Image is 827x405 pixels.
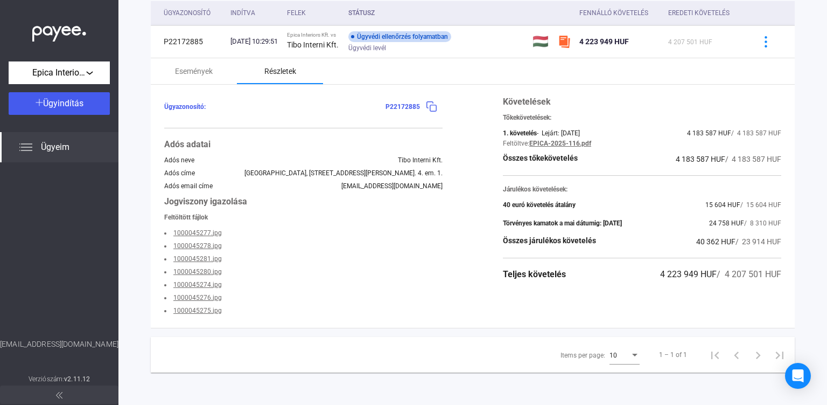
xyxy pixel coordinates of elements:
[503,268,566,281] div: Teljes követelés
[731,129,781,137] span: / 4 183 587 HUF
[560,349,605,362] div: Items per page:
[230,6,279,19] div: Indítva
[32,20,86,42] img: white-payee-white-dot.svg
[503,186,781,193] div: Járulékos követelések:
[503,201,576,209] div: 40 euró követelés átalány
[709,219,744,227] span: 24 758 HUF
[173,294,222,301] a: 1000045276.jpg
[659,348,687,361] div: 1 – 1 of 1
[726,344,747,366] button: Previous page
[36,99,43,106] img: plus-white.svg
[9,61,110,84] button: Epica Interiors Kft.
[785,363,811,389] div: Open Intercom Messenger
[740,201,781,209] span: / 15 604 HUF
[744,219,781,227] span: / 8 310 HUF
[503,219,622,227] div: Törvényes kamatok a mai dátumig: [DATE]
[43,98,83,108] span: Ügyindítás
[64,375,90,383] strong: v2.11.12
[660,269,717,279] span: 4 223 949 HUF
[164,169,195,177] div: Adós címe
[687,129,731,137] span: 4 183 587 HUF
[696,237,735,246] span: 40 362 HUF
[230,6,255,19] div: Indítva
[287,6,306,19] div: Felek
[164,6,222,19] div: Ügyazonosító
[164,214,443,221] div: Feltöltött fájlok
[9,92,110,115] button: Ügyindítás
[747,344,769,366] button: Next page
[558,35,571,48] img: szamlazzhu-mini
[175,65,213,78] div: Események
[173,281,222,289] a: 1000045274.jpg
[56,392,62,399] img: arrow-double-left-grey.svg
[503,95,781,108] div: Követelések
[579,6,648,19] div: Fennálló követelés
[668,38,712,46] span: 4 207 501 HUF
[386,103,420,111] span: P22172885
[426,101,437,112] img: copy-blue
[287,40,339,49] strong: Tibo Interni Kft.
[754,30,777,53] button: more-blue
[503,153,578,166] div: Összes tőkekövetelés
[503,140,529,147] div: Feltöltve:
[528,25,553,58] td: 🇭🇺
[760,36,772,47] img: more-blue
[348,31,451,42] div: Ügyvédi ellenőrzés folyamatban
[264,65,296,78] div: Részletek
[341,182,443,190] div: [EMAIL_ADDRESS][DOMAIN_NAME]
[287,32,340,38] div: Epica Interiors Kft. vs
[173,268,222,276] a: 1000045280.jpg
[164,156,194,164] div: Adós neve
[579,6,660,19] div: Fennálló követelés
[668,6,730,19] div: Eredeti követelés
[173,255,222,263] a: 1000045281.jpg
[609,352,617,359] span: 10
[537,129,580,137] div: - Lejárt: [DATE]
[41,141,69,154] span: Ügyeim
[230,36,279,47] div: [DATE] 10:29:51
[19,141,32,154] img: list.svg
[676,155,725,163] span: 4 183 587 HUF
[529,140,591,147] a: EPICA-2025-116.pdf
[344,1,528,25] th: Státusz
[769,344,790,366] button: Last page
[609,348,640,361] mat-select: Items per page:
[705,201,740,209] span: 15 604 HUF
[32,66,86,79] span: Epica Interiors Kft.
[704,344,726,366] button: First page
[348,42,386,54] span: Ügyvédi levél
[503,114,781,121] div: Tőkekövetelések:
[717,269,781,279] span: / 4 207 501 HUF
[287,6,340,19] div: Felek
[420,95,443,118] button: copy-blue
[503,129,537,137] div: 1. követelés
[244,169,443,177] div: [GEOGRAPHIC_DATA], [STREET_ADDRESS][PERSON_NAME]. 4. em. 1.
[151,25,226,58] td: P22172885
[164,103,206,111] span: Ügyazonosító:
[164,182,213,190] div: Adós email címe
[725,155,781,163] span: / 4 183 587 HUF
[173,307,222,314] a: 1000045275.jpg
[735,237,781,246] span: / 23 914 HUF
[173,229,222,237] a: 1000045277.jpg
[164,6,211,19] div: Ügyazonosító
[398,156,443,164] div: Tibo Interni Kft.
[503,235,596,248] div: Összes járulékos követelés
[164,138,443,151] div: Adós adatai
[164,195,443,208] div: Jogviszony igazolása
[668,6,741,19] div: Eredeti követelés
[579,37,629,46] span: 4 223 949 HUF
[173,242,222,250] a: 1000045278.jpg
